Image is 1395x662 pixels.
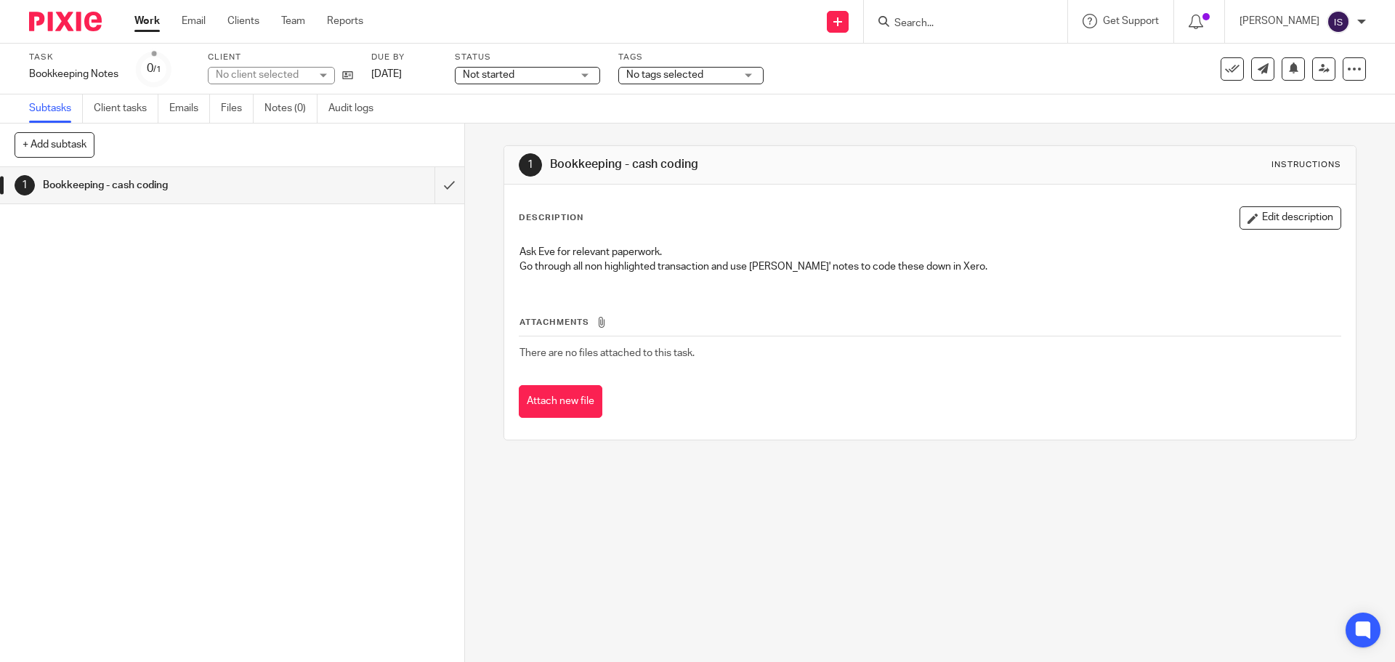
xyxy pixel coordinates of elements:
[134,14,160,28] a: Work
[153,65,161,73] small: /1
[371,52,437,63] label: Due by
[1240,14,1319,28] p: [PERSON_NAME]
[15,175,35,195] div: 1
[893,17,1024,31] input: Search
[216,68,310,82] div: No client selected
[208,52,353,63] label: Client
[519,318,589,326] span: Attachments
[182,14,206,28] a: Email
[626,70,703,80] span: No tags selected
[519,385,602,418] button: Attach new file
[371,69,402,79] span: [DATE]
[29,52,118,63] label: Task
[281,14,305,28] a: Team
[15,132,94,157] button: + Add subtask
[29,94,83,123] a: Subtasks
[519,153,542,177] div: 1
[455,52,600,63] label: Status
[328,94,384,123] a: Audit logs
[519,348,695,358] span: There are no files attached to this task.
[221,94,254,123] a: Files
[94,94,158,123] a: Client tasks
[29,12,102,31] img: Pixie
[550,157,961,172] h1: Bookkeeping - cash coding
[29,67,118,81] div: Bookkeeping Notes
[519,259,1340,274] p: Go through all non highlighted transaction and use [PERSON_NAME]' notes to code these down in Xero.
[519,245,1340,259] p: Ask Eve for relevant paperwork.
[1327,10,1350,33] img: svg%3E
[1271,159,1341,171] div: Instructions
[169,94,210,123] a: Emails
[264,94,318,123] a: Notes (0)
[327,14,363,28] a: Reports
[519,212,583,224] p: Description
[1240,206,1341,230] button: Edit description
[43,174,294,196] h1: Bookkeeping - cash coding
[463,70,514,80] span: Not started
[227,14,259,28] a: Clients
[618,52,764,63] label: Tags
[147,60,161,77] div: 0
[1103,16,1159,26] span: Get Support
